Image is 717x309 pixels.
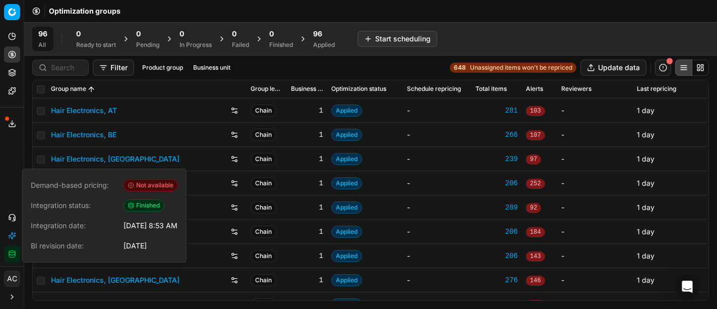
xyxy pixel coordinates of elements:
[251,201,276,214] span: Chain
[251,226,276,238] span: Chain
[475,106,518,116] div: 281
[637,106,654,115] span: 1 day
[637,251,654,260] span: 1 day
[580,60,646,76] button: Update data
[557,123,633,147] td: -
[331,105,362,117] span: Applied
[291,227,323,237] div: 1
[526,130,545,140] span: 107
[331,274,362,286] span: Applied
[331,201,362,214] span: Applied
[470,64,572,72] span: Unassigned items won't be repriced
[637,85,676,93] span: Last repricing
[124,241,147,251] div: [DATE]
[31,241,119,251] span: BI revision date:
[269,29,274,39] span: 0
[526,106,545,116] span: 103
[38,29,47,39] span: 96
[232,41,249,49] div: Failed
[637,300,654,308] span: 1 day
[331,226,362,238] span: Applied
[450,63,576,73] a: 648Unassigned items won't be repriced
[5,271,20,286] span: AC
[526,203,541,213] span: 92
[403,123,471,147] td: -
[526,154,541,165] span: 97
[331,177,362,189] span: Applied
[475,251,518,261] a: 206
[291,106,323,116] div: 1
[526,251,545,262] span: 143
[251,129,276,141] span: Chain
[637,154,654,163] span: 1 day
[251,274,276,286] span: Chain
[331,129,362,141] span: Applied
[291,178,323,188] div: 1
[180,41,212,49] div: In Progress
[51,275,180,285] a: Hair Electronics, [GEOGRAPHIC_DATA]
[291,251,323,261] div: 1
[31,221,119,231] span: Integration date:
[313,41,335,49] div: Applied
[475,154,518,164] a: 239
[475,130,518,140] a: 266
[269,41,293,49] div: Finished
[251,177,276,189] span: Chain
[526,85,543,93] span: Alerts
[557,195,633,220] td: -
[291,275,323,285] div: 1
[49,6,121,16] span: Optimization groups
[251,85,283,93] span: Group level
[180,29,184,39] span: 0
[557,244,633,268] td: -
[637,179,654,187] span: 1 day
[475,85,507,93] span: Total items
[4,271,20,287] button: AC
[557,147,633,171] td: -
[557,98,633,123] td: -
[475,202,518,213] a: 289
[291,154,323,164] div: 1
[136,29,141,39] span: 0
[331,153,362,165] span: Applied
[526,227,545,237] span: 184
[76,41,116,49] div: Ready to start
[49,6,121,16] nav: breadcrumb
[313,29,322,39] span: 96
[76,29,81,39] span: 0
[557,171,633,195] td: -
[31,180,119,190] span: Demand-based pricing:
[124,221,177,231] div: [DATE] 8:53 AM
[51,130,116,140] a: Hair Electronics, BE
[232,29,236,39] span: 0
[475,275,518,285] a: 276
[51,154,180,164] a: Hair Electronics, [GEOGRAPHIC_DATA]
[291,130,323,140] div: 1
[403,220,471,244] td: -
[403,268,471,292] td: -
[291,85,323,93] span: Business unit
[51,85,86,93] span: Group name
[93,60,134,76] button: Filter
[403,195,471,220] td: -
[124,179,178,191] span: Not available
[475,178,518,188] a: 206
[136,41,159,49] div: Pending
[403,171,471,195] td: -
[475,227,518,237] div: 206
[526,179,545,189] span: 252
[251,153,276,165] span: Chain
[637,227,654,236] span: 1 day
[251,105,276,117] span: Chain
[403,147,471,171] td: -
[189,62,234,74] button: Business unit
[403,98,471,123] td: -
[357,31,437,47] button: Start scheduling
[124,199,164,212] span: Finished
[51,106,117,116] a: Hair Electronics, AT
[637,130,654,139] span: 1 day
